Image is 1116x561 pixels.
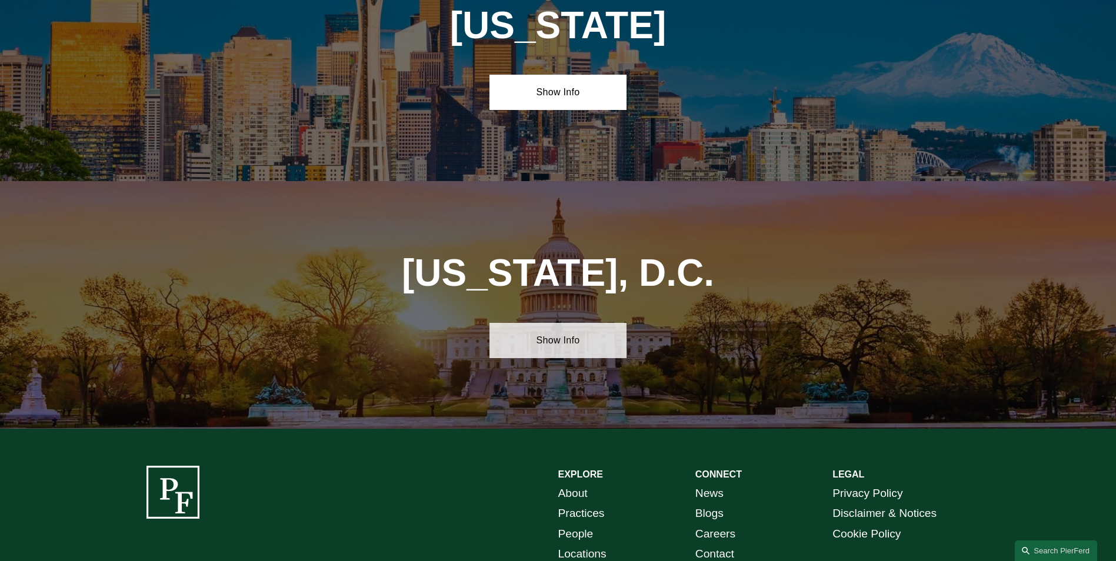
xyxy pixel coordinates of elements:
[489,75,627,110] a: Show Info
[832,524,901,545] a: Cookie Policy
[832,503,937,524] a: Disclaimer & Notices
[695,503,724,524] a: Blogs
[421,4,695,47] h1: [US_STATE]
[832,469,864,479] strong: LEGAL
[558,524,594,545] a: People
[558,503,605,524] a: Practices
[695,524,735,545] a: Careers
[489,323,627,358] a: Show Info
[832,483,902,504] a: Privacy Policy
[695,483,724,504] a: News
[558,469,603,479] strong: EXPLORE
[352,252,764,295] h1: [US_STATE], D.C.
[558,483,588,504] a: About
[1015,540,1097,561] a: Search this site
[695,469,742,479] strong: CONNECT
